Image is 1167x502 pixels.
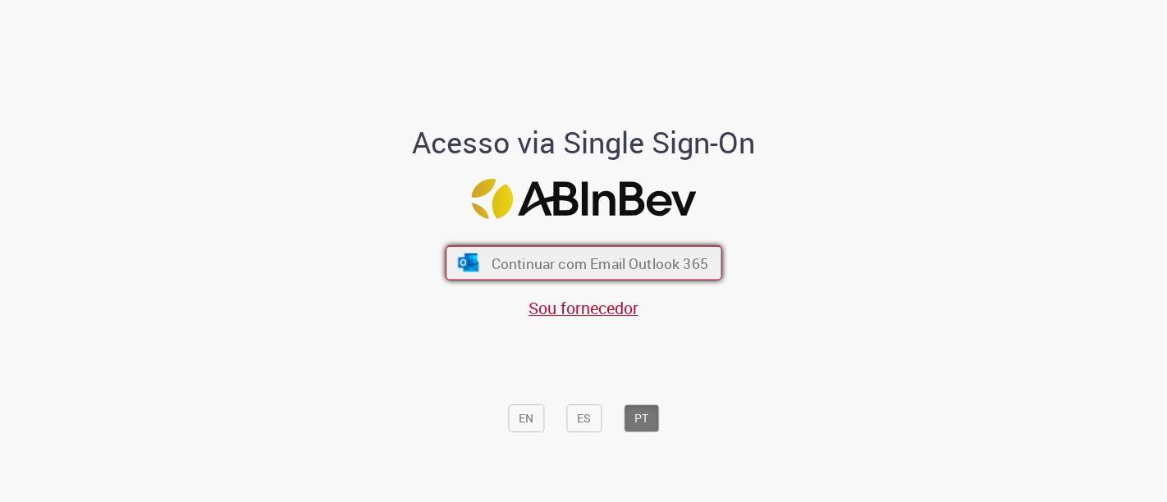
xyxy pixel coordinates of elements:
button: PT [624,404,659,432]
img: ícone Azure/Microsoft 360 [456,253,480,272]
button: ícone Azure/Microsoft 360 Continuar com Email Outlook 365 [446,246,722,281]
span: Continuar com Email Outlook 365 [491,253,707,272]
h1: Acesso via Single Sign-On [356,126,812,159]
a: Sou fornecedor [529,297,638,319]
img: Logo ABInBev [471,179,696,219]
button: EN [508,404,544,432]
button: ES [566,404,602,432]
